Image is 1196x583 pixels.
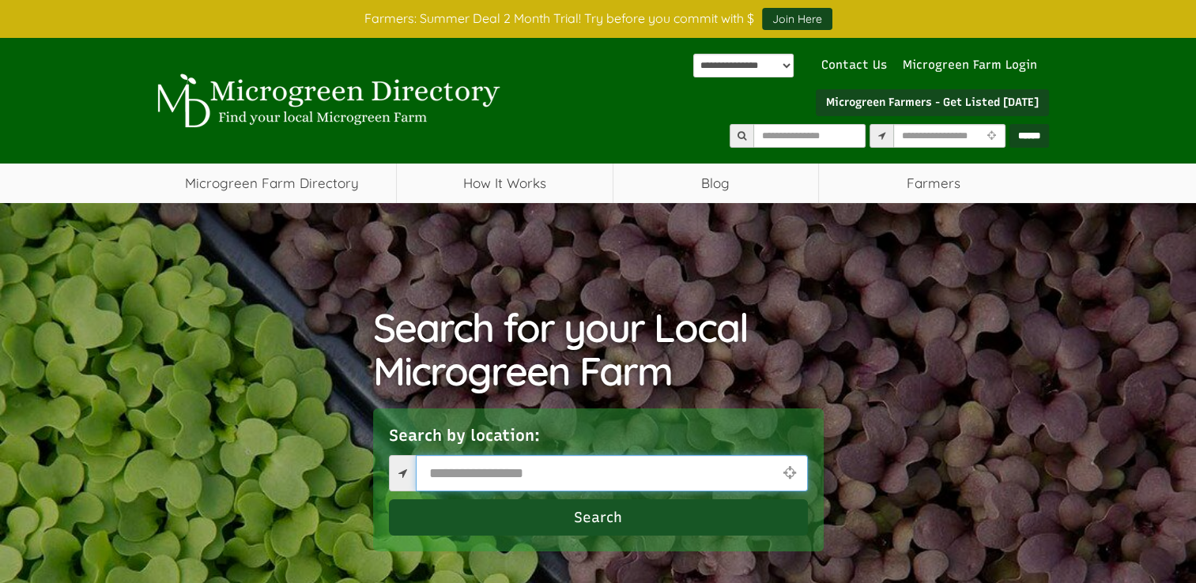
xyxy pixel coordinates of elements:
h1: Search for your Local Microgreen Farm [373,306,824,393]
a: Join Here [762,8,832,30]
select: Language Translate Widget [693,54,794,77]
i: Use Current Location [983,131,1000,141]
i: Use Current Location [779,465,799,480]
a: Contact Us [813,57,895,73]
button: Search [389,499,808,536]
span: Farmers [819,164,1049,203]
a: How It Works [397,164,613,203]
div: Powered by [693,54,794,77]
a: Microgreen Farm Login [903,57,1045,73]
a: Microgreen Farm Directory [148,164,397,203]
label: Search by location: [389,424,540,447]
a: Microgreen Farmers - Get Listed [DATE] [816,89,1049,116]
div: Farmers: Summer Deal 2 Month Trial! Try before you commit with $ [136,8,1061,30]
a: Blog [613,164,818,203]
img: Microgreen Directory [148,73,504,129]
